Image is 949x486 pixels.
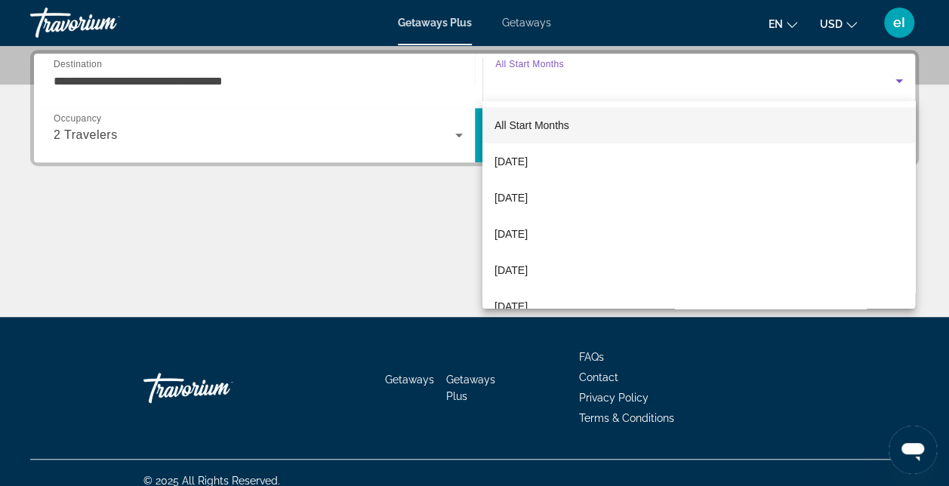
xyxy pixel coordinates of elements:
span: All Start Months [495,119,569,131]
span: [DATE] [495,189,528,207]
iframe: Button to launch messaging window [889,426,937,474]
span: [DATE] [495,152,528,171]
span: [DATE] [495,297,528,315]
span: [DATE] [495,225,528,243]
span: [DATE] [495,261,528,279]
